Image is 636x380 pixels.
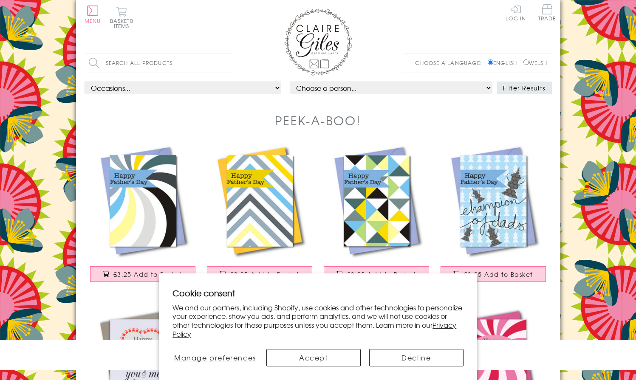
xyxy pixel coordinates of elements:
p: We and our partners, including Shopify, use cookies and other technologies to personalize your ex... [172,303,464,338]
button: Menu [85,6,101,23]
button: Decline [369,349,464,366]
input: Welsh [523,59,529,65]
span: £3.25 Add to Basket [464,270,533,279]
label: Welsh [523,59,548,67]
img: Father's Day Card, Chevrons, Happy Father's Day, See through acetate window [201,142,318,260]
button: £3.25 Add to Basket [90,266,195,282]
button: Filter Results [497,82,552,94]
button: £3.25 Add to Basket [324,266,429,282]
span: £3.25 Add to Basket [347,270,416,279]
button: Manage preferences [172,349,257,366]
input: English [488,59,493,65]
p: Choose a language: [415,59,486,67]
img: Father's Day Card, Champion, Happy Father's Day, See through acetate window [435,142,552,260]
a: Privacy Policy [172,320,456,339]
img: Claire Giles Greetings Cards [284,8,352,76]
button: £3.25 Add to Basket [441,266,546,282]
button: Basket0 items [110,7,133,28]
span: £3.25 Add to Basket [113,270,183,279]
h2: Cookie consent [172,287,464,299]
a: Father's Day Card, Champion, Happy Father's Day, See through acetate window £3.25 Add to Basket [435,142,552,289]
a: Father's Day Card, Spiral, Happy Father's Day, See through acetate window £3.25 Add to Basket [85,142,201,289]
a: Father's Day Card, Cubes and Triangles, See through acetate window £3.25 Add to Basket [318,142,435,289]
button: Accept [266,349,361,366]
label: English [488,59,521,67]
a: Father's Day Card, Chevrons, Happy Father's Day, See through acetate window £3.25 Add to Basket [201,142,318,289]
span: Trade [538,4,556,21]
a: Trade [538,4,556,23]
img: Father's Day Card, Spiral, Happy Father's Day, See through acetate window [85,142,201,260]
span: Menu [85,17,101,25]
img: Father's Day Card, Cubes and Triangles, See through acetate window [318,142,435,260]
input: Search all products [85,53,233,73]
span: 0 items [114,17,133,30]
button: £3.25 Add to Basket [207,266,312,282]
span: £3.25 Add to Basket [230,270,300,279]
span: Manage preferences [174,352,256,363]
a: Log In [506,4,526,21]
input: Search [225,53,233,73]
h1: Peek-a-boo! [275,112,361,129]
